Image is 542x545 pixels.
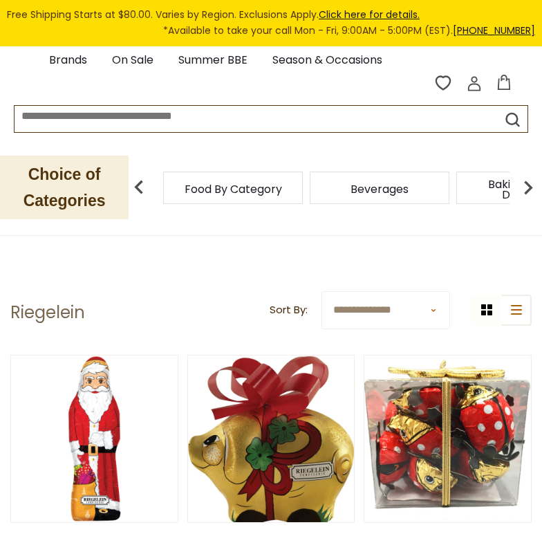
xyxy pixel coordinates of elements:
span: *Available to take your call Mon - Fri, 9:00AM - 5:00PM (EST). [163,23,535,39]
h1: Riegelein [10,302,85,323]
img: Riegelein [364,355,531,522]
img: Riegelein [11,355,178,522]
a: Beverages [351,184,409,194]
a: [PHONE_NUMBER] [453,24,535,37]
a: Season & Occasions [272,51,382,70]
a: Brands [49,51,87,70]
div: Free Shipping Starts at $80.00. Varies by Region. Exclusions Apply. [7,7,535,39]
a: Click here for details. [319,8,420,21]
label: Sort By: [270,302,308,319]
img: previous arrow [125,174,153,201]
img: next arrow [514,174,542,201]
a: Food By Category [185,184,282,194]
a: Summer BBE [178,51,247,70]
a: On Sale [112,51,153,70]
img: Riegelein [188,355,355,525]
